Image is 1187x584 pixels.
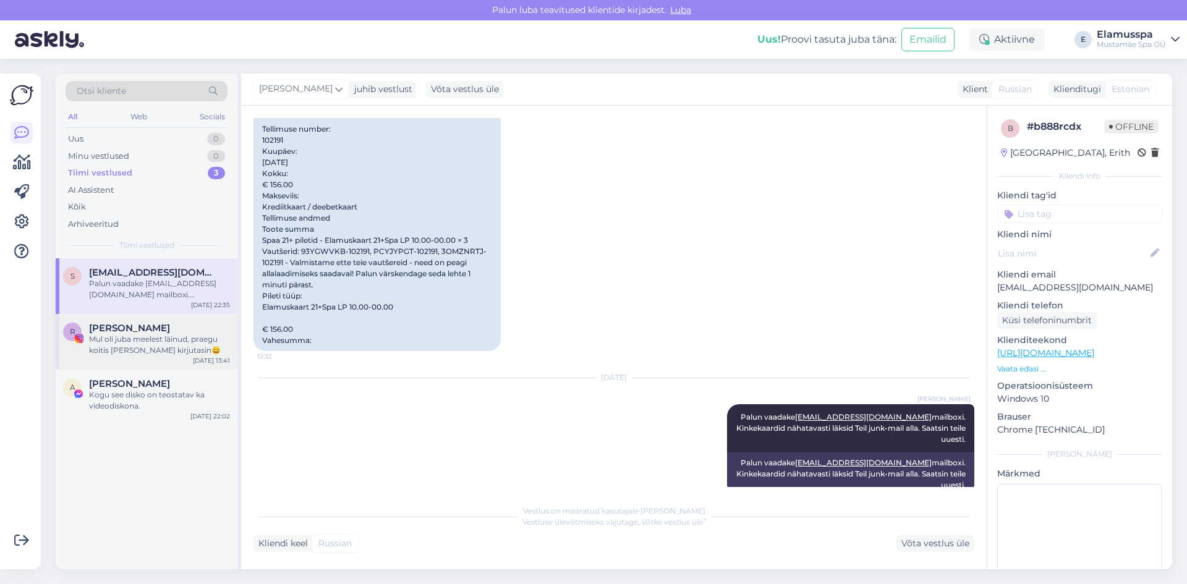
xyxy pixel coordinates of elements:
p: Klienditeekond [997,334,1162,347]
span: shoptory@gmail.com [89,267,218,278]
div: Kliendi keel [253,537,308,550]
span: Otsi kliente [77,85,126,98]
div: # b888rcdx [1027,119,1104,134]
i: „Võtke vestlus üle” [638,517,706,527]
a: [URL][DOMAIN_NAME] [997,347,1094,358]
img: Askly Logo [10,83,33,107]
div: [DATE] 13:41 [193,356,230,365]
span: Palun vaadake mailboxi. Kinkekaardid nähatavasti läksid Teil junk-mail alla. Saatsin teile uuesti. [736,412,968,444]
div: 0 [207,150,225,163]
span: A [70,383,75,392]
div: Võta vestlus üle [426,81,504,98]
div: Aktiivne [969,28,1045,51]
p: Märkmed [997,467,1162,480]
div: Küsi telefoninumbrit [997,312,1097,329]
div: Proovi tasuta juba täna: [757,32,896,47]
div: 3 [208,167,225,179]
div: [DATE] 22:35 [191,300,230,310]
p: [EMAIL_ADDRESS][DOMAIN_NAME] [997,281,1162,294]
input: Lisa nimi [998,247,1148,260]
span: s [70,271,75,281]
div: All [66,109,80,125]
p: Kliendi nimi [997,228,1162,241]
div: Palun vaadake [EMAIL_ADDRESS][DOMAIN_NAME] mailboxi. Kinkekaardid nähatavasti läksid Teil junk-ma... [89,278,230,300]
div: Klient [958,83,988,96]
span: 12:32 [257,352,304,361]
div: 0 [207,133,225,145]
p: Kliendi email [997,268,1162,281]
span: Estonian [1112,83,1149,96]
input: Lisa tag [997,205,1162,223]
div: [GEOGRAPHIC_DATA], Erith [1001,146,1130,159]
p: Operatsioonisüsteem [997,379,1162,392]
span: R [70,327,75,336]
div: Minu vestlused [68,150,129,163]
div: [PERSON_NAME] [997,449,1162,460]
div: Kogu see disko on teostatav ka videodiskona. [89,389,230,412]
span: [PERSON_NAME] [259,82,333,96]
p: Vaata edasi ... [997,363,1162,375]
span: b [1008,124,1013,133]
p: Chrome [TECHNICAL_ID] [997,423,1162,436]
div: Palun saatke minu ostetud vautšerid- leht uuendasin mitte korda, vautšereid laadimisest ei ole Tä... [253,63,501,351]
div: Kliendi info [997,171,1162,182]
div: Socials [197,109,228,125]
div: Arhiveeritud [68,218,119,231]
span: Russian [998,83,1032,96]
p: Kliendi telefon [997,299,1162,312]
div: Mustamäe Spa OÜ [1097,40,1166,49]
div: Uus [68,133,83,145]
div: AI Assistent [68,184,114,197]
span: Vestluse ülevõtmiseks vajutage [522,517,706,527]
div: juhib vestlust [349,83,412,96]
a: [EMAIL_ADDRESS][DOMAIN_NAME] [795,458,932,467]
button: Emailid [901,28,955,51]
div: Kõik [68,201,86,213]
div: Tiimi vestlused [68,167,132,179]
span: Allan Peramets [89,378,170,389]
b: Uus! [757,33,781,45]
div: Elamusspa [1097,30,1166,40]
div: [DATE] 22:02 [190,412,230,421]
div: E [1074,31,1092,48]
span: Offline [1104,120,1159,133]
p: Kliendi tag'id [997,189,1162,202]
a: ElamusspaMustamäe Spa OÜ [1097,30,1180,49]
span: Russian [318,537,352,550]
p: Brauser [997,410,1162,423]
div: Mul oli juba meelest läinud, praegu koitis [PERSON_NAME] kirjutasin😄 [89,334,230,356]
div: [DATE] [253,372,974,383]
span: Luba [666,4,695,15]
span: [PERSON_NAME] [917,394,971,404]
div: Võta vestlus üle [896,535,974,552]
p: Windows 10 [997,392,1162,405]
div: Klienditugi [1049,83,1101,96]
span: Tiimi vestlused [119,240,174,251]
span: RAINER BÕKOV [89,323,170,334]
span: Vestlus on määratud kasutajale [PERSON_NAME] [523,506,705,515]
div: Web [128,109,150,125]
div: Palun vaadake mailboxi. Kinkekaardid nähatavasti läksid Teil junk-mail alla. Saatsin teile uuesti. [727,452,974,496]
a: [EMAIL_ADDRESS][DOMAIN_NAME] [795,412,932,421]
